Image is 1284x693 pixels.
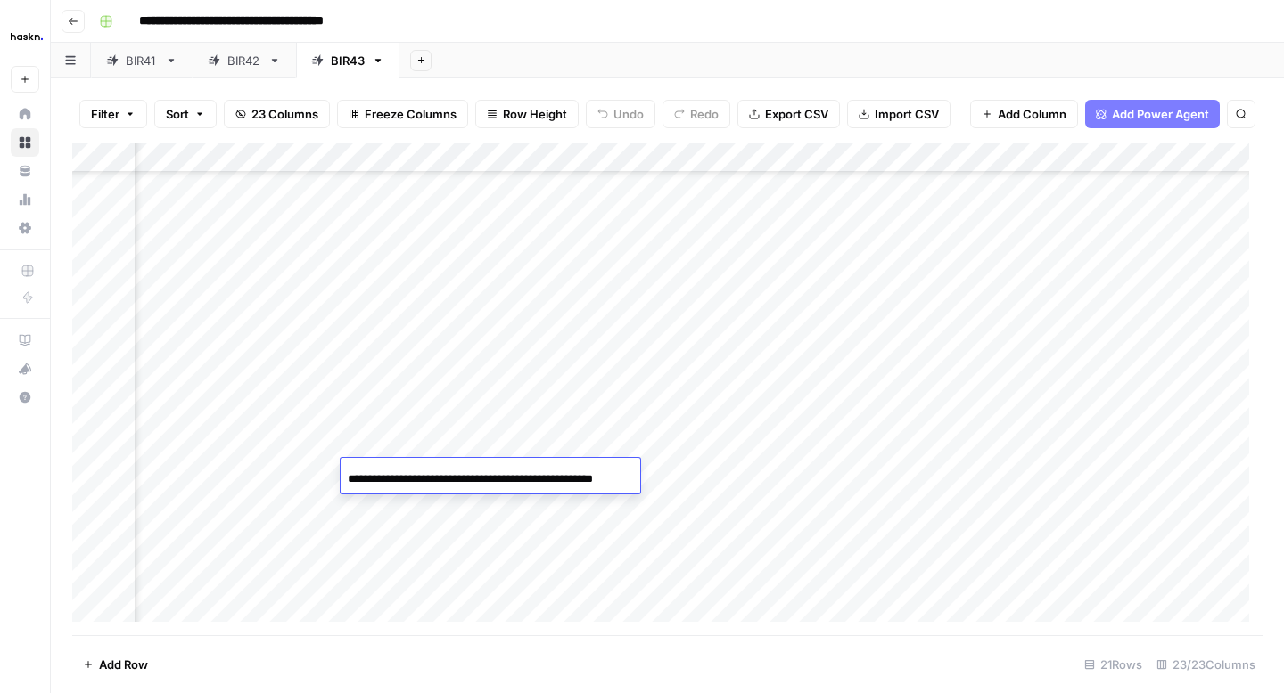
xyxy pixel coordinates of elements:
[79,100,147,128] button: Filter
[11,214,39,242] a: Settings
[586,100,655,128] button: Undo
[91,43,193,78] a: BIR41
[11,100,39,128] a: Home
[690,105,719,123] span: Redo
[1149,650,1263,679] div: 23/23 Columns
[613,105,644,123] span: Undo
[296,43,399,78] a: BIR43
[737,100,840,128] button: Export CSV
[11,128,39,157] a: Browse
[1112,105,1209,123] span: Add Power Agent
[11,326,39,355] a: AirOps Academy
[1085,100,1220,128] button: Add Power Agent
[365,105,457,123] span: Freeze Columns
[765,105,828,123] span: Export CSV
[1077,650,1149,679] div: 21 Rows
[193,43,296,78] a: BIR42
[11,20,43,53] img: Haskn Logo
[475,100,579,128] button: Row Height
[251,105,318,123] span: 23 Columns
[331,52,365,69] div: BIR43
[126,52,158,69] div: BIR41
[998,105,1066,123] span: Add Column
[847,100,951,128] button: Import CSV
[11,157,39,185] a: Your Data
[99,656,148,673] span: Add Row
[11,355,39,383] button: What's new?
[227,52,261,69] div: BIR42
[154,100,217,128] button: Sort
[11,14,39,59] button: Workspace: Haskn
[970,100,1078,128] button: Add Column
[166,105,189,123] span: Sort
[12,355,38,382] div: What's new?
[91,105,119,123] span: Filter
[224,100,330,128] button: 23 Columns
[503,105,567,123] span: Row Height
[663,100,730,128] button: Redo
[11,383,39,412] button: Help + Support
[11,185,39,214] a: Usage
[875,105,939,123] span: Import CSV
[337,100,468,128] button: Freeze Columns
[72,650,159,679] button: Add Row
